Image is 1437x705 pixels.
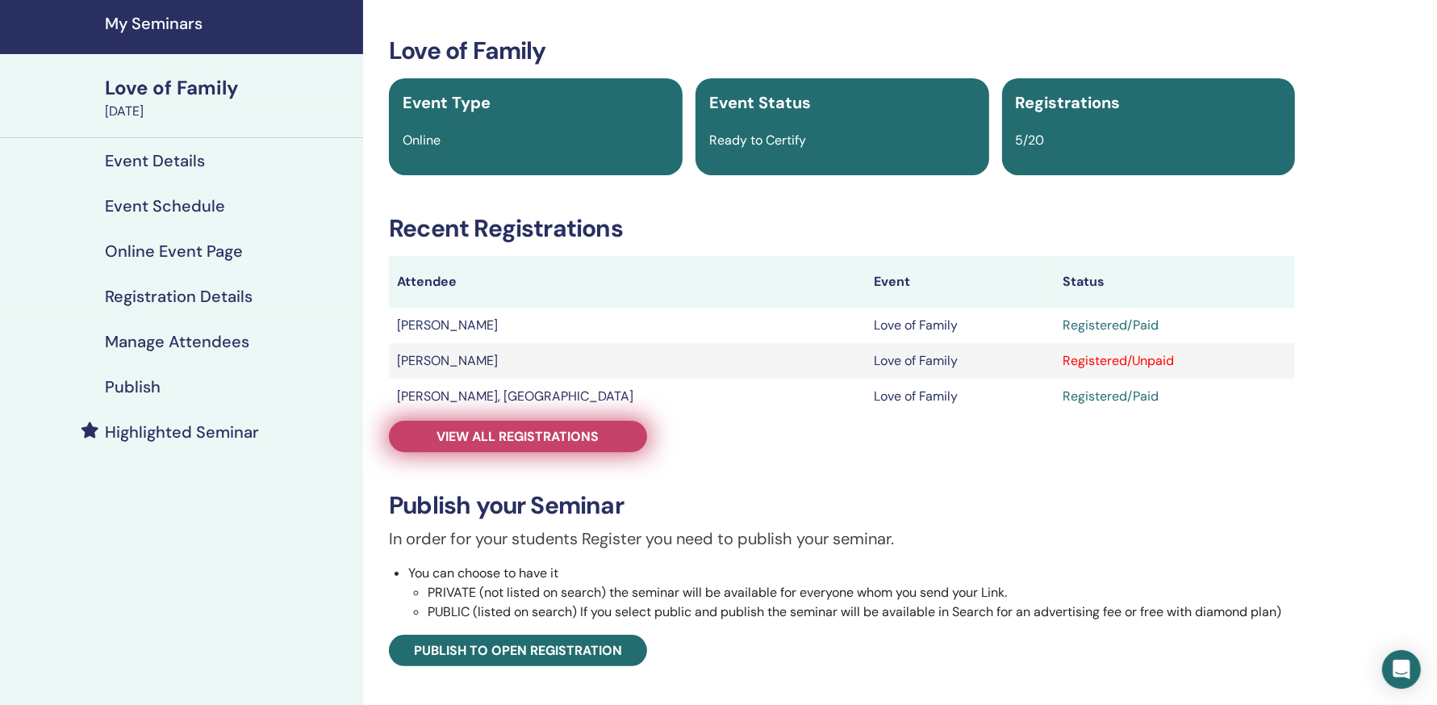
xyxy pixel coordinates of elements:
[105,74,353,102] div: Love of Family
[105,377,161,397] h4: Publish
[105,241,243,261] h4: Online Event Page
[428,602,1295,622] li: PUBLIC (listed on search) If you select public and publish the seminar will be available in Searc...
[437,428,599,445] span: View all registrations
[1016,92,1121,113] span: Registrations
[105,332,249,351] h4: Manage Attendees
[866,256,1055,308] th: Event
[95,74,363,121] a: Love of Family[DATE]
[866,379,1055,414] td: Love of Family
[1055,256,1295,308] th: Status
[105,14,353,33] h4: My Seminars
[389,527,1295,551] p: In order for your students Register you need to publish your seminar.
[389,343,866,379] td: [PERSON_NAME]
[389,214,1295,243] h3: Recent Registrations
[1063,387,1287,406] div: Registered/Paid
[105,196,225,216] h4: Event Schedule
[389,256,866,308] th: Attendee
[1016,132,1045,149] span: 5/20
[389,421,647,452] a: View all registrations
[428,583,1295,602] li: PRIVATE (not listed on search) the seminar will be available for everyone whom you send your Link.
[709,92,811,113] span: Event Status
[709,132,806,149] span: Ready to Certify
[1382,650,1421,689] div: Open Intercom Messenger
[408,564,1295,622] li: You can choose to have it
[389,308,866,343] td: [PERSON_NAME]
[105,151,205,170] h4: Event Details
[105,422,259,442] h4: Highlighted Seminar
[866,343,1055,379] td: Love of Family
[389,36,1295,65] h3: Love of Family
[389,379,866,414] td: [PERSON_NAME], [GEOGRAPHIC_DATA]
[403,92,491,113] span: Event Type
[1063,316,1287,335] div: Registered/Paid
[105,102,353,121] div: [DATE]
[389,635,647,666] a: Publish to open registration
[403,132,441,149] span: Online
[389,491,1295,520] h3: Publish your Seminar
[866,308,1055,343] td: Love of Family
[414,642,622,659] span: Publish to open registration
[1063,351,1287,371] div: Registered/Unpaid
[105,287,253,306] h4: Registration Details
